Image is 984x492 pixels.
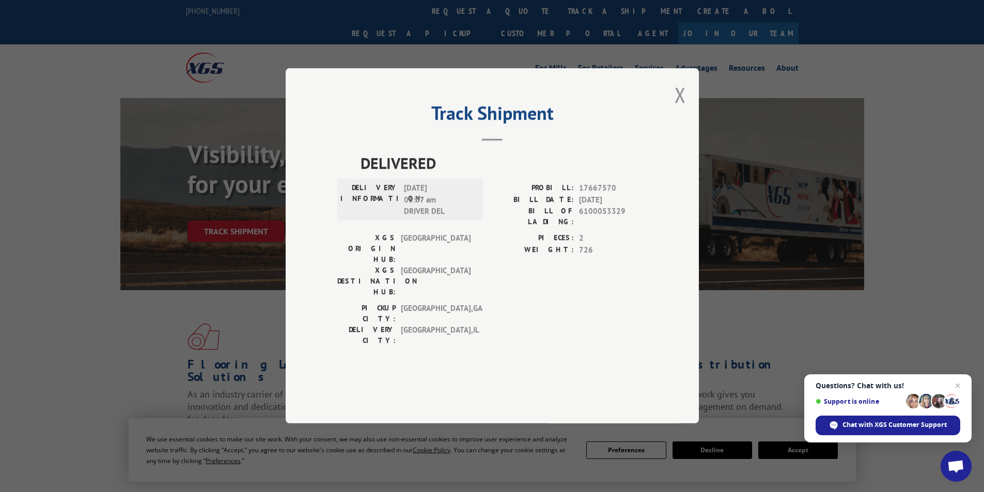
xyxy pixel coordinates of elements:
label: XGS ORIGIN HUB: [337,233,396,265]
span: Support is online [816,398,902,405]
span: 6100053329 [579,206,647,228]
span: [GEOGRAPHIC_DATA] [401,265,471,298]
span: 2 [579,233,647,245]
label: PICKUP CITY: [337,303,396,325]
label: DELIVERY INFORMATION: [340,183,399,218]
label: WEIGHT: [492,244,574,256]
div: Open chat [941,451,972,482]
span: Questions? Chat with us! [816,382,960,390]
label: DELIVERY CITY: [337,325,396,346]
span: [GEOGRAPHIC_DATA] [401,233,471,265]
span: [DATE] 03:07 am DRIVER DEL [404,183,474,218]
label: XGS DESTINATION HUB: [337,265,396,298]
label: BILL DATE: [492,194,574,206]
span: [GEOGRAPHIC_DATA] , GA [401,303,471,325]
span: Chat with XGS Customer Support [842,420,947,430]
label: PIECES: [492,233,574,245]
span: 17667570 [579,183,647,195]
span: 726 [579,244,647,256]
label: BILL OF LADING: [492,206,574,228]
span: DELIVERED [361,152,647,175]
h2: Track Shipment [337,106,647,125]
button: Close modal [675,81,686,108]
span: Close chat [951,379,964,392]
span: [GEOGRAPHIC_DATA] , IL [401,325,471,346]
div: Chat with XGS Customer Support [816,416,960,435]
span: [DATE] [579,194,647,206]
label: PROBILL: [492,183,574,195]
